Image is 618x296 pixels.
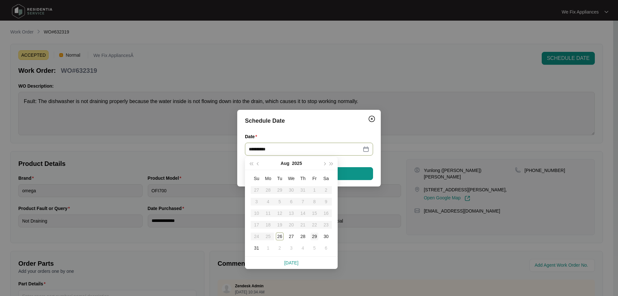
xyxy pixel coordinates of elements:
[251,173,262,184] th: Su
[276,244,284,252] div: 2
[292,157,302,170] button: 2025
[287,233,295,240] div: 27
[322,233,330,240] div: 30
[249,146,361,153] input: Date
[245,116,373,125] div: Schedule Date
[262,173,274,184] th: Mo
[274,173,286,184] th: Tu
[281,157,289,170] button: Aug
[311,244,318,252] div: 5
[287,244,295,252] div: 3
[309,242,320,254] td: 2025-09-05
[262,242,274,254] td: 2025-09-01
[286,242,297,254] td: 2025-09-03
[311,233,318,240] div: 29
[286,173,297,184] th: We
[284,260,298,265] a: [DATE]
[320,242,332,254] td: 2025-09-06
[299,233,307,240] div: 28
[320,173,332,184] th: Sa
[368,115,376,123] img: closeCircle
[253,244,260,252] div: 31
[274,242,286,254] td: 2025-09-02
[309,231,320,242] td: 2025-08-29
[320,231,332,242] td: 2025-08-30
[274,231,286,242] td: 2025-08-26
[367,114,377,124] button: Close
[264,244,272,252] div: 1
[251,242,262,254] td: 2025-08-31
[286,231,297,242] td: 2025-08-27
[309,173,320,184] th: Fr
[297,231,309,242] td: 2025-08-28
[297,173,309,184] th: Th
[245,133,260,140] label: Date
[322,244,330,252] div: 6
[297,242,309,254] td: 2025-09-04
[299,244,307,252] div: 4
[276,233,284,240] div: 26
